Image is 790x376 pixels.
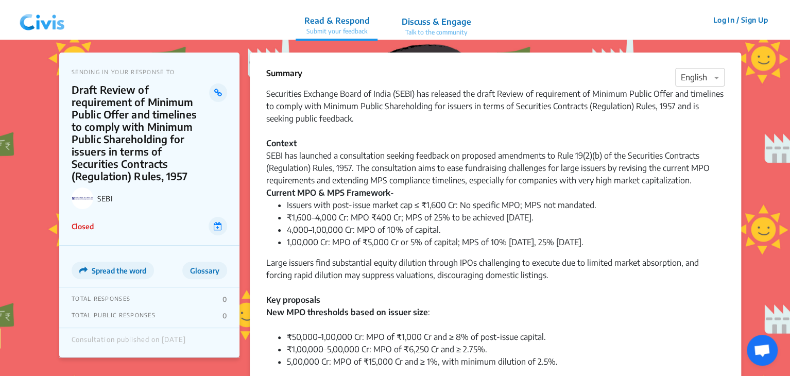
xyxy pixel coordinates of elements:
[72,221,94,232] p: Closed
[401,28,471,37] p: Talk to the community
[304,14,369,27] p: Read & Respond
[747,335,778,366] div: Open chat
[266,138,297,148] strong: Context
[72,295,130,303] p: TOTAL RESPONSES
[287,331,725,343] li: ₹50,000–1,00,000 Cr: MPO of ₹1,000 Cr and ≥ 8% of post-issue capital.
[304,27,369,36] p: Submit your feedback
[72,187,93,209] img: SEBI logo
[72,69,227,75] p: SENDING IN YOUR RESPONSE TO
[97,194,227,203] p: SEBI
[287,224,725,236] li: 4,000–1,00,000 Cr: MPO of 10% of capital.
[266,187,390,198] strong: Current MPO & MPS Framework
[190,266,219,275] span: Glossary
[72,83,209,182] p: Draft Review of requirement of Minimum Public Offer and timelines to comply with Minimum Public S...
[266,295,320,305] strong: Key proposals
[266,257,725,306] div: Large issuers find substantial equity dilution through IPOs challenging to execute due to limited...
[92,266,146,275] span: Spread the word
[287,355,725,368] li: 5,00,000 Cr: MPO of ₹15,000 Cr and ≥ 1%, with minimum dilution of 2.5%.
[287,343,725,355] li: ₹1,00,000–5,00,000 Cr: MPO of ₹6,250 Cr and ≥ 2.75%.
[72,336,186,349] div: Consultation published on [DATE]
[72,312,156,320] p: TOTAL PUBLIC RESPONSES
[266,186,725,199] div: -
[222,295,227,303] p: 0
[287,211,725,224] li: ₹1,600–4,000 Cr: MPO ₹400 Cr; MPS of 25% to be achieved [DATE].
[72,262,154,279] button: Spread the word
[15,5,69,36] img: navlogo.png
[706,12,775,28] button: Log In / Sign Up
[266,88,725,186] div: Securities Exchange Board of India (SEBI) has released the draft Review of requirement of Minimum...
[182,262,227,279] button: Glossary
[266,307,428,317] strong: New MPO thresholds based on issuer size
[266,67,302,79] p: Summary
[266,306,725,331] div: :
[401,15,471,28] p: Discuss & Engage
[222,312,227,320] p: 0
[287,199,725,211] li: Issuers with post-issue market cap ≤ ₹1,600 Cr: No specific MPO; MPS not mandated.
[287,236,725,248] li: 1,00,000 Cr: MPO of ₹5,000 Cr or 5% of capital; MPS of 10% [DATE], 25% [DATE].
